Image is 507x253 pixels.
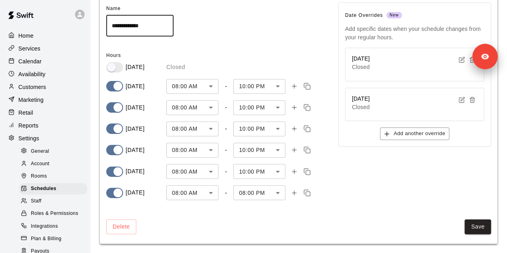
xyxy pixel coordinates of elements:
p: Reports [18,121,38,130]
p: Home [18,32,34,40]
span: New [386,10,402,21]
div: 08:00 AM [166,79,218,94]
p: Calendar [18,57,42,65]
a: General [19,145,90,158]
button: Add time slot [289,187,300,198]
span: Staff [31,197,41,205]
div: 08:00 AM [166,164,218,179]
p: Add specific dates when your schedule changes from your regular hours. [345,25,484,41]
p: [DATE] [125,146,144,154]
span: Schedules [31,185,57,193]
h6: [DATE] [352,55,370,63]
p: Settings [18,134,39,142]
p: Marketing [18,96,44,104]
p: [DATE] [125,82,144,91]
div: - [225,104,227,111]
div: - [225,168,227,175]
button: Copy time [301,144,313,156]
a: Availability [6,68,84,80]
h6: [DATE] [352,95,370,103]
a: Roles & Permissions [19,208,90,220]
p: [DATE] [125,125,144,133]
button: Copy time [301,187,313,198]
div: - [225,146,227,154]
button: Add another override [380,128,449,140]
span: Integrations [31,223,58,231]
button: Add time slot [289,123,300,134]
div: 08:00 PM [233,185,285,200]
a: Retail [6,107,84,119]
span: Name [106,6,121,11]
a: Customers [6,81,84,93]
div: 08:00 AM [166,100,218,115]
span: Rooms [31,172,47,180]
div: 08:00 AM [166,143,218,158]
button: Delete [106,219,136,234]
button: Copy time [301,81,313,92]
div: 10:00 PM [233,79,285,94]
p: [DATE] [125,188,144,197]
span: Hours [106,53,121,58]
div: 10:00 PM [233,164,285,179]
button: Add time slot [289,166,300,177]
button: Add time slot [289,102,300,113]
div: 10:00 PM [233,143,285,158]
button: Copy time [301,123,313,134]
a: Marketing [6,94,84,106]
div: Rooms [19,171,87,182]
div: 08:00 AM [166,121,218,136]
p: Closed [352,63,370,71]
a: Integrations [19,220,90,233]
p: Availability [18,70,46,78]
div: General [19,146,87,157]
a: Staff [19,195,90,208]
div: Schedules [19,183,87,194]
div: 10:00 PM [233,100,285,115]
p: Customers [18,83,46,91]
div: - [225,189,227,196]
button: Save [465,219,491,234]
button: Copy time [301,102,313,113]
p: [DATE] [125,167,144,176]
p: Closed [352,103,370,111]
div: - [225,83,227,90]
p: Retail [18,109,33,117]
div: - [225,125,227,132]
a: Settings [6,132,84,144]
a: Services [6,43,84,55]
a: Calendar [6,55,84,67]
p: Closed [166,63,185,71]
div: Staff [19,196,87,207]
a: Plan & Billing [19,233,90,245]
span: Account [31,160,49,168]
div: Integrations [19,221,87,232]
span: Roles & Permissions [31,210,78,218]
a: Account [19,158,90,170]
div: 08:00 AM [166,185,218,200]
a: Reports [6,119,84,132]
p: [DATE] [125,103,144,112]
a: Home [6,30,84,42]
span: Date Overrides [345,9,484,22]
div: Account [19,158,87,170]
p: Services [18,45,40,53]
div: Plan & Billing [19,233,87,245]
p: [DATE] [125,63,144,71]
span: General [31,148,49,156]
a: Schedules [19,183,90,195]
a: Rooms [19,170,90,183]
span: Plan & Billing [31,235,61,243]
div: Roles & Permissions [19,208,87,219]
button: Add time slot [289,144,300,156]
div: 10:00 PM [233,121,285,136]
button: Add time slot [289,81,300,92]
